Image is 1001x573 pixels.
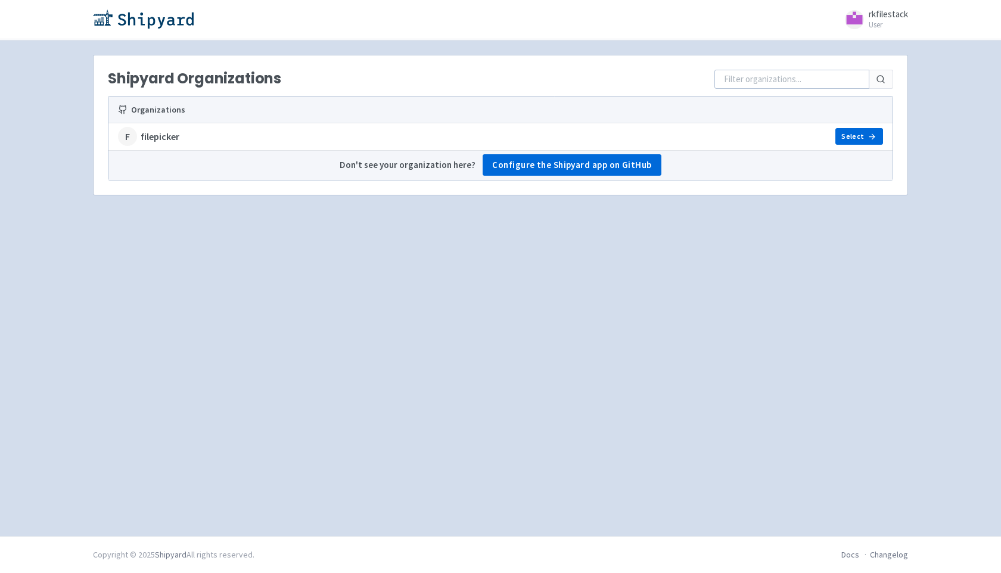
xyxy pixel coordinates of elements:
a: Shipyard [155,549,186,560]
svg: GitHub [118,105,128,114]
a: Configure the Shipyard app on GitHub [483,154,661,176]
strong: filepicker [141,130,179,144]
small: User [869,21,908,29]
a: Docs [841,549,859,560]
a: rkfilestack User [838,10,908,29]
a: Select [835,128,883,145]
div: Copyright © 2025 All rights reserved. [93,549,254,561]
div: F [118,127,137,146]
a: Changelog [870,549,908,560]
span: rkfilestack [869,8,908,20]
strong: Don't see your organization here? [340,158,475,172]
h1: Shipyard Organizations [108,70,281,87]
img: Shipyard logo [93,10,194,29]
input: Filter organizations... [714,70,869,89]
div: Organizations [118,104,551,116]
